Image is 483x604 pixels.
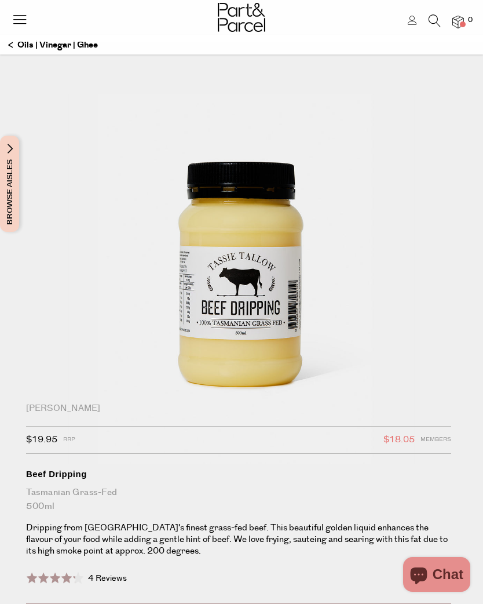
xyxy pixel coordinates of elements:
[3,136,16,232] span: Browse Aisles
[26,486,451,514] div: Tasmanian Grass-Fed 500ml
[383,432,415,447] span: $18.05
[8,35,98,55] a: Oils | Vinegar | Ghee
[26,403,451,414] div: [PERSON_NAME]
[26,432,57,447] span: $19.95
[63,432,75,447] span: RRP
[26,468,451,480] div: Beef Dripping
[420,432,451,447] span: Members
[26,522,451,557] p: Dripping from [GEOGRAPHIC_DATA]'s finest grass-fed beef. This beautiful golden liquid enhances th...
[68,53,415,464] img: A jar of Tasie Tallow Beef Dripping on a white background.
[452,16,464,28] a: 0
[400,557,474,595] inbox-online-store-chat: Shopify online store chat
[465,15,475,26] span: 0
[218,3,265,32] img: Part&Parcel
[88,573,127,584] span: 4 Reviews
